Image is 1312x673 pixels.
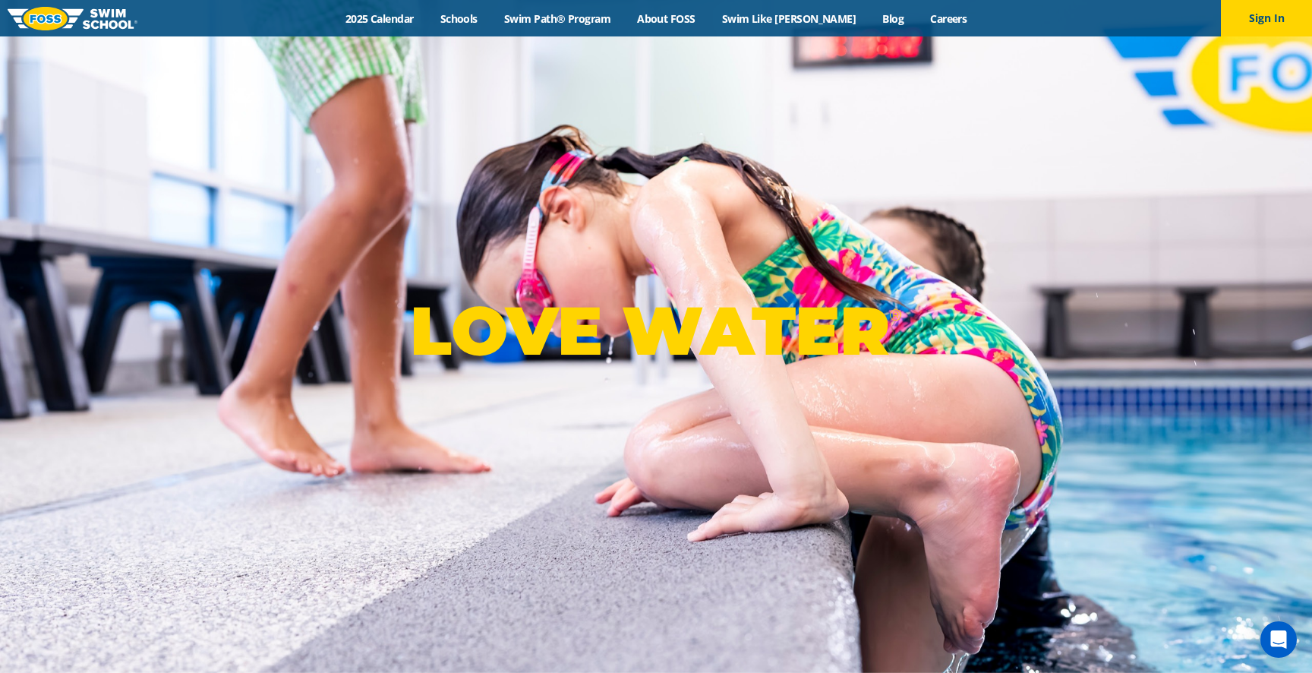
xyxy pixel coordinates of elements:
a: 2025 Calendar [332,11,427,26]
div: Open Intercom Messenger [1260,621,1297,658]
a: Careers [917,11,980,26]
a: Swim Like [PERSON_NAME] [708,11,869,26]
a: Blog [869,11,917,26]
a: Schools [427,11,490,26]
p: LOVE WATER [410,290,901,371]
sup: ® [889,305,901,324]
img: FOSS Swim School Logo [8,7,137,30]
a: Swim Path® Program [490,11,623,26]
a: About FOSS [624,11,709,26]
